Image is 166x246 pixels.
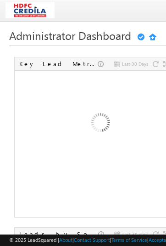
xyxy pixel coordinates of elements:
[50,75,149,173] img: Loading...
[122,230,148,238] span: Last 30 days
[19,230,98,238] div: Leads by Sources
[19,60,98,68] div: Key Lead Metrics
[6,2,55,18] img: Custom Logo
[111,237,147,243] a: Terms of Service
[122,60,148,68] span: Last 30 Days
[9,28,131,43] span: Administrator Dashboard
[59,237,72,243] a: About
[74,237,110,243] a: Contact Support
